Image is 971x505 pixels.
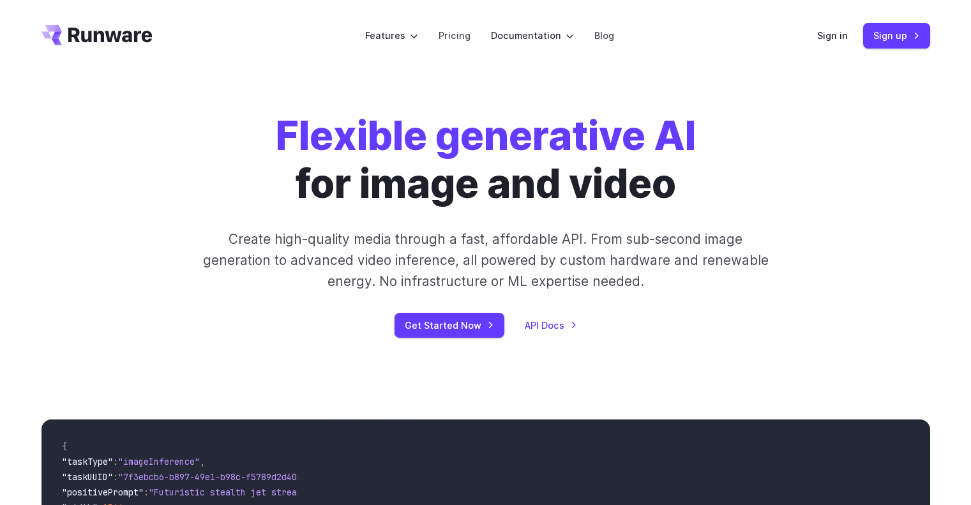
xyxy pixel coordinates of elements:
label: Features [365,28,418,43]
a: API Docs [525,318,577,333]
span: "taskUUID" [62,471,113,483]
span: "taskType" [62,456,113,467]
a: Blog [594,28,614,43]
label: Documentation [491,28,574,43]
strong: Flexible generative AI [276,112,696,160]
span: { [62,441,67,452]
a: Go to / [41,25,153,45]
span: : [144,486,149,498]
h1: for image and video [276,112,696,208]
span: "imageInference" [118,456,200,467]
a: Get Started Now [395,313,504,338]
span: "Futuristic stealth jet streaking through a neon-lit cityscape with glowing purple exhaust" [149,486,613,498]
span: : [113,471,118,483]
span: , [200,456,205,467]
a: Sign in [817,28,848,43]
span: "positivePrompt" [62,486,144,498]
a: Pricing [439,28,470,43]
span: "7f3ebcb6-b897-49e1-b98c-f5789d2d40d7" [118,471,312,483]
p: Create high-quality media through a fast, affordable API. From sub-second image generation to adv... [201,229,770,292]
a: Sign up [863,23,930,48]
span: : [113,456,118,467]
